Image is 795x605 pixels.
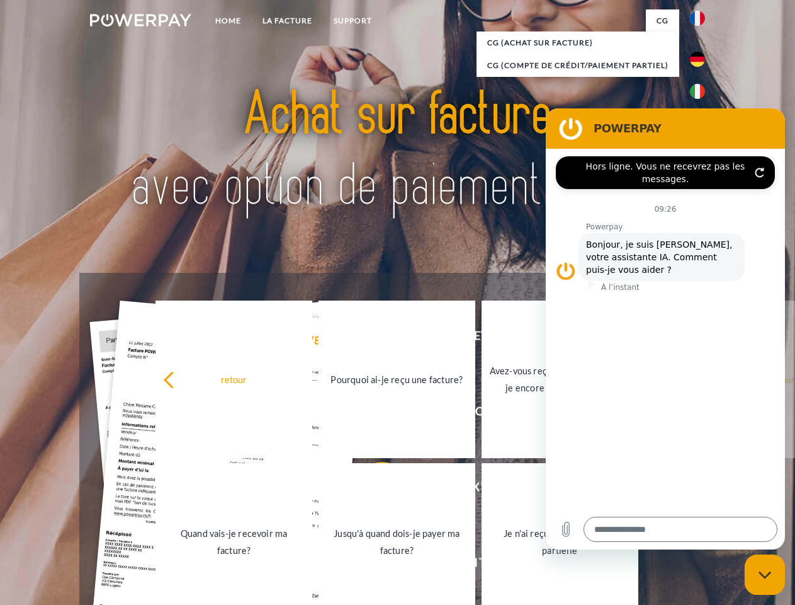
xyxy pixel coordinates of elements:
[326,525,468,559] div: Jusqu'à quand dois-je payer ma facture?
[476,54,679,77] a: CG (Compte de crédit/paiement partiel)
[163,371,305,388] div: retour
[205,9,252,32] a: Home
[252,9,323,32] a: LA FACTURE
[690,11,705,26] img: fr
[326,371,468,388] div: Pourquoi ai-je reçu une facture?
[690,84,705,99] img: it
[489,525,631,559] div: Je n'ai reçu qu'une livraison partielle
[476,32,679,54] a: CG (achat sur facture)
[690,52,705,67] img: de
[323,9,383,32] a: Support
[546,108,785,550] iframe: Fenêtre de messagerie
[482,301,638,458] a: Avez-vous reçu mes paiements, ai-je encore un solde ouvert?
[90,14,191,26] img: logo-powerpay-white.svg
[646,9,679,32] a: CG
[745,555,785,595] iframe: Bouton de lancement de la fenêtre de messagerie, conversation en cours
[120,60,675,241] img: title-powerpay_fr.svg
[489,362,631,396] div: Avez-vous reçu mes paiements, ai-je encore un solde ouvert?
[163,525,305,559] div: Quand vais-je recevoir ma facture?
